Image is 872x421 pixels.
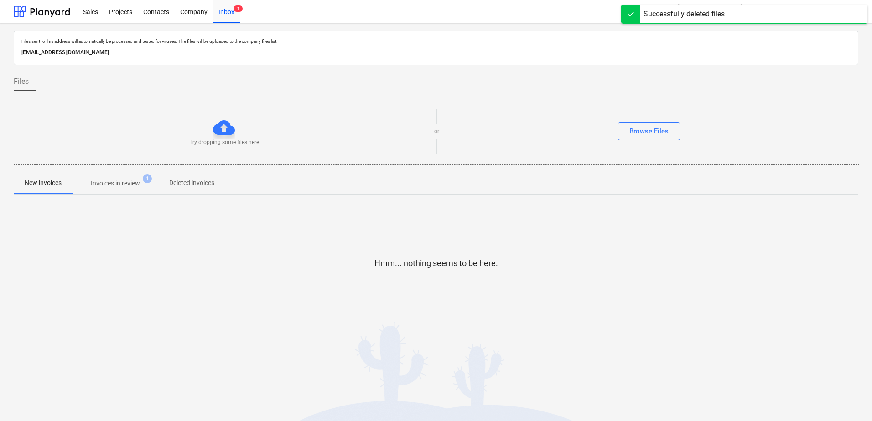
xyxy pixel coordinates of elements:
p: Invoices in review [91,179,140,188]
p: Files sent to this address will automatically be processed and tested for viruses. The files will... [21,38,851,44]
p: New invoices [25,178,62,188]
div: Successfully deleted files [644,9,725,20]
p: Hmm... nothing seems to be here. [374,258,498,269]
span: 1 [234,5,243,12]
p: Try dropping some files here [189,139,259,146]
iframe: Chat Widget [826,377,872,421]
p: Deleted invoices [169,178,214,188]
div: Try dropping some files hereorBrowse Files [14,98,859,165]
p: or [434,128,439,135]
p: [EMAIL_ADDRESS][DOMAIN_NAME] [21,48,851,57]
div: Browse Files [629,125,669,137]
span: Files [14,76,29,87]
span: 1 [143,174,152,183]
button: Browse Files [618,122,680,140]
